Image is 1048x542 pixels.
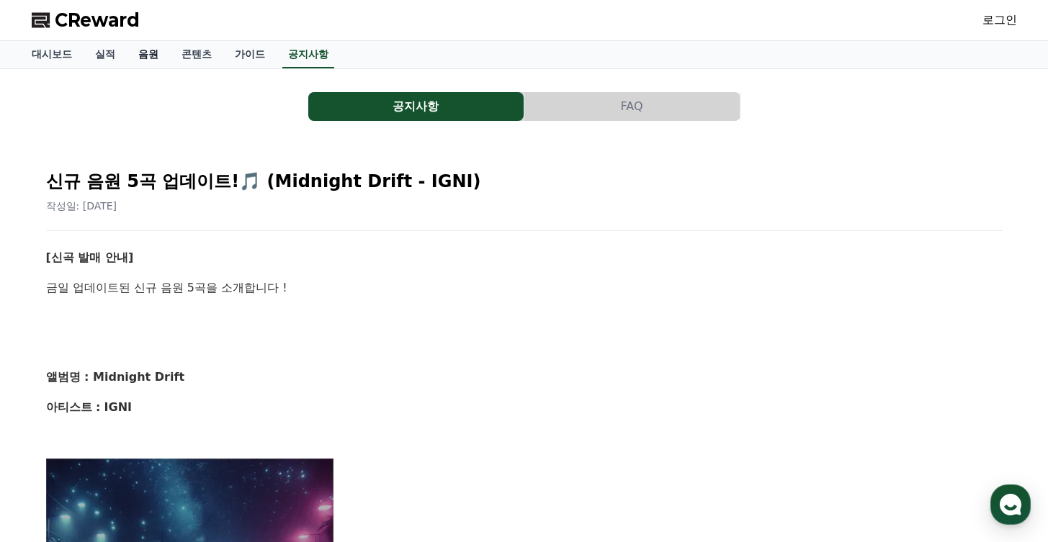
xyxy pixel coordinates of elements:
a: 공지사항 [282,41,334,68]
p: 금일 업데이트된 신규 음원 5곡을 소개합니다 ! [46,279,1003,297]
strong: 앨범명 : Midnight Drift [46,370,185,384]
strong: 아티스트 : [46,400,101,414]
a: 대시보드 [20,41,84,68]
button: 공지사항 [308,92,524,121]
a: 실적 [84,41,127,68]
span: 홈 [45,444,54,456]
a: 음원 [127,41,170,68]
span: 대화 [132,445,149,456]
a: 설정 [186,423,277,459]
a: 대화 [95,423,186,459]
span: 설정 [223,444,240,456]
a: 홈 [4,423,95,459]
span: 작성일: [DATE] [46,200,117,212]
span: CReward [55,9,140,32]
a: 가이드 [223,41,277,68]
strong: [신곡 발매 안내] [46,250,134,264]
h2: 신규 음원 5곡 업데이트!🎵 (Midnight Drift - IGNI) [46,170,1003,193]
a: CReward [32,9,140,32]
a: 로그인 [982,12,1017,29]
a: 콘텐츠 [170,41,223,68]
strong: IGNI [104,400,132,414]
button: FAQ [524,92,740,121]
